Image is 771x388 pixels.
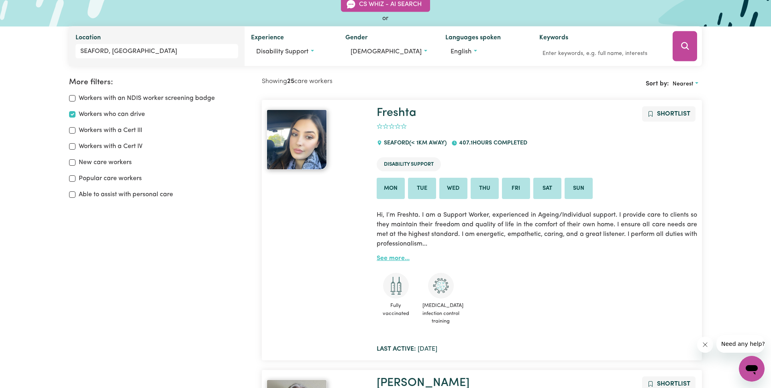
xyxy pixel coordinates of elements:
li: Available on Wed [439,178,467,199]
h2: More filters: [69,78,252,87]
label: New care workers [79,158,132,167]
span: Need any help? [5,6,49,12]
label: Workers with a Cert III [79,126,142,135]
label: Workers who can drive [79,110,145,119]
label: Workers with a Cert IV [79,142,143,151]
div: 407.1 hours completed [451,132,532,154]
span: [MEDICAL_DATA] infection control training [422,299,460,328]
iframe: Close message [697,337,713,353]
b: 25 [287,78,294,85]
iframe: Button to launch messaging window [739,356,765,382]
span: [DEMOGRAPHIC_DATA] [351,49,422,55]
button: Worker experience options [251,44,332,59]
label: Gender [345,33,368,44]
img: View Freshta's profile [267,110,327,170]
span: Disability support [256,49,308,55]
button: Add to shortlist [642,106,696,122]
span: Sort by: [646,81,669,87]
button: Sort search results [669,78,702,90]
img: Care and support worker has received 2 doses of COVID-19 vaccine [383,273,409,299]
li: Disability Support [377,157,441,171]
label: Experience [251,33,284,44]
span: Shortlist [657,381,690,387]
a: Freshta [267,110,367,170]
input: Enter keywords, e.g. full name, interests [539,47,661,60]
button: Search [673,31,697,61]
label: Able to assist with personal care [79,190,173,199]
a: See more... [377,255,410,262]
label: Popular care workers [79,174,142,183]
span: [DATE] [377,346,437,352]
span: Fully vaccinated [377,299,415,320]
label: Keywords [539,33,568,44]
li: Available on Sun [565,178,593,199]
li: Available on Thu [471,178,499,199]
b: Last active: [377,346,416,352]
button: Worker language preferences [445,44,527,59]
li: Available on Fri [502,178,530,199]
span: Nearest [673,81,693,87]
div: add rating by typing an integer from 0 to 5 or pressing arrow keys [377,122,407,131]
a: Freshta [377,107,416,119]
button: Worker gender preference [345,44,432,59]
iframe: Message from company [716,335,765,353]
label: Workers with an NDIS worker screening badge [79,93,215,103]
li: Available on Sat [533,178,561,199]
li: Available on Mon [377,178,405,199]
label: Location [75,33,101,44]
span: Shortlist [657,111,690,117]
li: Available on Tue [408,178,436,199]
label: Languages spoken [445,33,501,44]
h2: Showing care workers [262,78,482,85]
span: English [451,49,471,55]
div: or [69,14,702,23]
span: (< 1km away) [409,140,447,146]
input: Enter a suburb [75,44,238,59]
img: CS Academy: COVID-19 Infection Control Training course completed [428,273,454,299]
div: SEAFORD [377,132,451,154]
p: Hi, I’m Freshta. I am a Support Worker, experienced in Ageing/Individual support. I provide care ... [377,205,697,254]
